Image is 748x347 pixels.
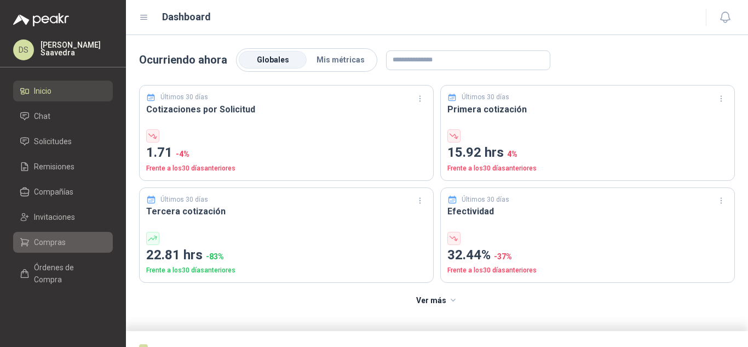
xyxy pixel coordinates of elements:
[34,85,51,97] span: Inicio
[146,143,427,163] p: 1.71
[139,52,227,69] p: Ocurriendo ahora
[34,110,50,122] span: Chat
[13,81,113,101] a: Inicio
[447,245,728,266] p: 32.44%
[13,232,113,253] a: Compras
[146,103,427,116] h3: Cotizaciones por Solicitud
[257,55,289,64] span: Globales
[462,92,509,103] p: Últimos 30 días
[494,252,512,261] span: -37 %
[507,150,517,158] span: 4 %
[34,211,75,223] span: Invitaciones
[34,186,73,198] span: Compañías
[13,181,113,202] a: Compañías
[206,252,224,261] span: -83 %
[410,289,464,311] button: Ver más
[162,9,211,25] h1: Dashboard
[34,261,102,286] span: Órdenes de Compra
[34,135,72,147] span: Solicitudes
[34,236,66,248] span: Compras
[317,55,365,64] span: Mis métricas
[13,131,113,152] a: Solicitudes
[13,257,113,290] a: Órdenes de Compra
[447,204,728,218] h3: Efectividad
[160,92,208,103] p: Últimos 30 días
[146,245,427,266] p: 22.81 hrs
[447,265,728,276] p: Frente a los 30 días anteriores
[13,207,113,227] a: Invitaciones
[447,163,728,174] p: Frente a los 30 días anteriores
[13,106,113,127] a: Chat
[41,41,113,56] p: [PERSON_NAME] Saavedra
[13,156,113,177] a: Remisiones
[160,195,208,205] p: Últimos 30 días
[447,143,728,163] p: 15.92 hrs
[462,195,509,205] p: Últimos 30 días
[13,39,34,60] div: DS
[146,265,427,276] p: Frente a los 30 días anteriores
[13,13,69,26] img: Logo peakr
[146,163,427,174] p: Frente a los 30 días anteriores
[176,150,189,158] span: -4 %
[34,161,74,173] span: Remisiones
[146,204,427,218] h3: Tercera cotización
[447,103,728,116] h3: Primera cotización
